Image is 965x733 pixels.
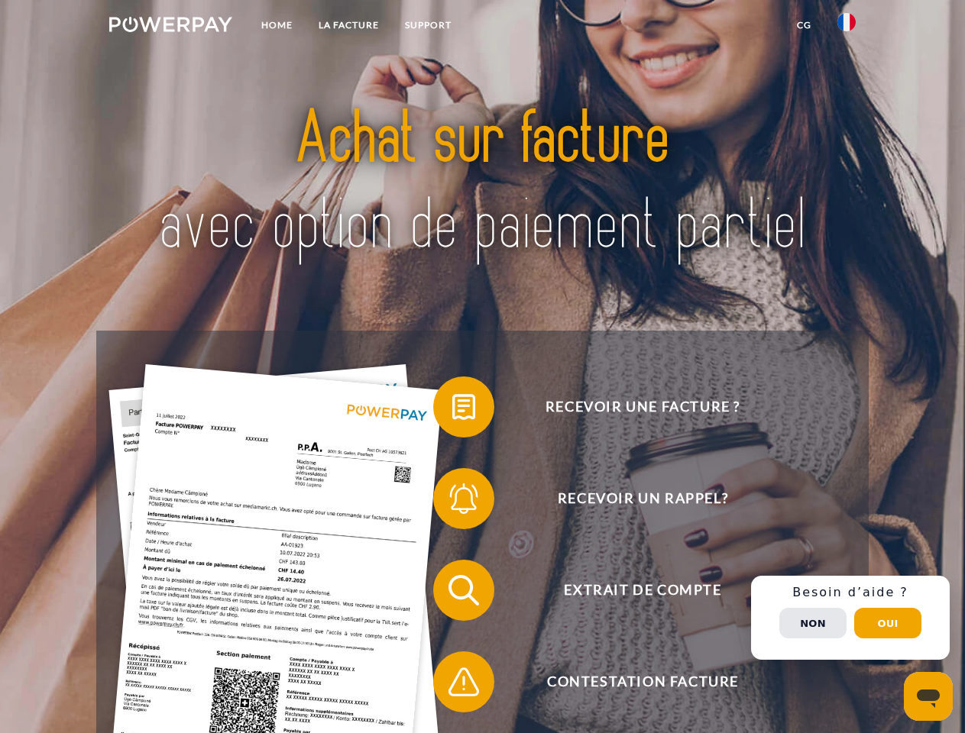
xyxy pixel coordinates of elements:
button: Extrait de compte [433,560,831,621]
a: Support [392,11,465,39]
iframe: Bouton de lancement de la fenêtre de messagerie [904,672,953,721]
a: Home [248,11,306,39]
img: qb_search.svg [445,571,483,609]
img: fr [837,13,856,31]
span: Contestation Facture [455,651,830,712]
h3: Besoin d’aide ? [760,585,941,600]
button: Contestation Facture [433,651,831,712]
a: CG [784,11,824,39]
a: LA FACTURE [306,11,392,39]
div: Schnellhilfe [751,576,950,660]
span: Extrait de compte [455,560,830,621]
span: Recevoir une facture ? [455,376,830,438]
button: Oui [854,608,921,638]
span: Recevoir un rappel? [455,468,830,529]
img: qb_warning.svg [445,663,483,701]
img: qb_bill.svg [445,388,483,426]
button: Non [779,608,847,638]
button: Recevoir une facture ? [433,376,831,438]
img: logo-powerpay-white.svg [109,17,232,32]
img: qb_bell.svg [445,480,483,518]
img: title-powerpay_fr.svg [146,73,819,292]
button: Recevoir un rappel? [433,468,831,529]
